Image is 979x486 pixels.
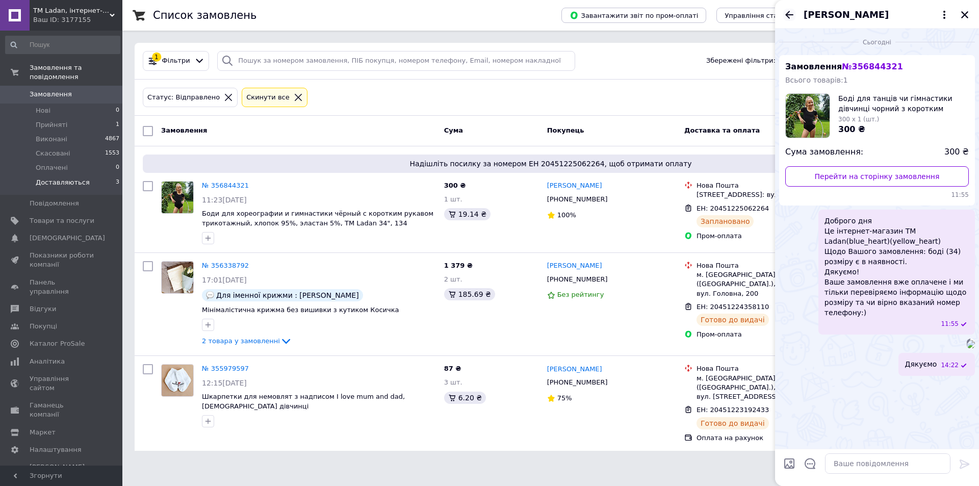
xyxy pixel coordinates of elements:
a: [PERSON_NAME] [547,181,602,191]
span: 2 товара у замовленні [202,337,280,345]
span: 75% [557,394,572,402]
div: Пром-оплата [697,232,841,241]
span: 11:23[DATE] [202,196,247,204]
span: 1 379 ₴ [444,262,473,269]
span: 0 [116,106,119,115]
img: :speech_balloon: [206,291,214,299]
span: Надішліть посилку за номером ЕН 20451225062264, щоб отримати оплату [147,159,955,169]
button: Управління статусами [716,8,811,23]
span: 1 шт. [444,195,462,203]
span: Дякуємо [905,359,937,370]
span: Виконані [36,135,67,144]
div: Cкинути все [244,92,292,103]
span: 0 [116,163,119,172]
span: Покупці [30,322,57,331]
span: 2 шт. [444,275,462,283]
img: Фото товару [162,365,193,396]
span: ЕН: 20451223192433 [697,406,769,414]
div: Заплановано [697,215,754,227]
span: Боди для хореографии и гимнастики чёрный с коротким рукавом трикотажный, хлопок 95%, эластан 5%, ... [202,210,433,227]
div: 19.14 ₴ [444,208,491,220]
span: Замовлення [161,126,207,134]
span: Гаманець компанії [30,401,94,419]
button: Завантажити звіт по пром-оплаті [561,8,706,23]
span: Скасовані [36,149,70,158]
span: Управління сайтом [30,374,94,393]
span: 4867 [105,135,119,144]
span: 12:15[DATE] [202,379,247,387]
span: Налаштування [30,445,82,454]
div: Пром-оплата [697,330,841,339]
span: Збережені фільтри: [706,56,776,66]
span: TM Ladan, інтернет-магазин виробника [33,6,110,15]
span: Прийняті [36,120,67,130]
span: Покупець [547,126,584,134]
a: № 356338792 [202,262,249,269]
span: 11:55 12.08.2025 [785,191,969,199]
span: Для іменної крижми : [PERSON_NAME] [216,291,359,299]
div: Оплата на рахунок [697,433,841,443]
span: Cума [444,126,463,134]
div: Готово до видачі [697,314,769,326]
span: Фільтри [162,56,190,66]
button: [PERSON_NAME] [804,8,950,21]
a: № 356844321 [202,182,249,189]
div: Готово до видачі [697,417,769,429]
span: Боді для танців чи гімнастики дівчинці чорний з коротким рукавом трикотажний, бавовна 95%, еласта... [838,93,969,114]
span: ЕН: 20451225062264 [697,204,769,212]
a: [PERSON_NAME] [547,365,602,374]
div: 1 [152,53,161,62]
span: 3 [116,178,119,187]
span: Без рейтингу [557,291,604,298]
span: 11:55 12.08.2025 [941,320,959,328]
a: [PERSON_NAME] [547,261,602,271]
div: 12.08.2025 [779,37,975,47]
span: [PERSON_NAME] [804,8,889,21]
a: Фото товару [161,364,194,397]
span: 87 ₴ [444,365,461,372]
img: Фото товару [162,262,193,293]
a: Фото товару [161,261,194,294]
span: № 356844321 [842,62,903,71]
img: 04602968-3cba-4b96-a1eb-1d8c11002b85_w500_h500 [967,340,975,348]
span: 1553 [105,149,119,158]
span: Аналітика [30,357,65,366]
span: 100% [557,211,576,219]
span: Доставка та оплата [684,126,760,134]
span: [DEMOGRAPHIC_DATA] [30,234,105,243]
a: 2 товара у замовленні [202,337,292,345]
span: Нові [36,106,50,115]
span: Замовлення [30,90,72,99]
div: [STREET_ADDRESS]: вул. Червона, 2г [697,190,841,199]
button: Закрити [959,9,971,21]
img: Фото товару [162,182,193,213]
h1: Список замовлень [153,9,256,21]
span: 300 ₴ [444,182,466,189]
div: м. [GEOGRAPHIC_DATA] ([GEOGRAPHIC_DATA].), №286 (до 10 кг): вул. [STREET_ADDRESS] [697,374,841,402]
span: Повідомлення [30,199,79,208]
button: Назад [783,9,795,21]
span: Оплачені [36,163,68,172]
span: Доброго дня Це інтернет-магазин ТМ Ladan(blue_heart)(yellow_heart) Щодо Вашого замовлення: боді (... [825,216,969,318]
span: Відгуки [30,304,56,314]
span: Доставляються [36,178,90,187]
span: Товари та послуги [30,216,94,225]
span: Завантажити звіт по пром-оплаті [570,11,698,20]
img: 6505433406_w100_h100_bodi-dlya-horeografii.jpg [786,94,830,138]
span: [PHONE_NUMBER] [547,378,608,386]
span: Сума замовлення: [785,146,863,158]
a: Фото товару [161,181,194,214]
a: № 355979597 [202,365,249,372]
div: Нова Пошта [697,364,841,373]
span: Замовлення та повідомлення [30,63,122,82]
span: Замовлення [785,62,903,71]
button: Відкрити шаблони відповідей [804,457,817,470]
a: Мінімалістична крижма без вишивки з кутиком Косичка [202,306,399,314]
span: 14:22 12.08.2025 [941,361,959,370]
a: Шкарпетки для немовлят з надписом I love mum and dad, [DEMOGRAPHIC_DATA] дівчинці [202,393,405,410]
div: м. [GEOGRAPHIC_DATA] ([GEOGRAPHIC_DATA].), №4 ( до 200 кг): вул. Головна, 200 [697,270,841,298]
span: Маркет [30,428,56,437]
span: [PHONE_NUMBER] [547,275,608,283]
span: Всього товарів: 1 [785,76,848,84]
